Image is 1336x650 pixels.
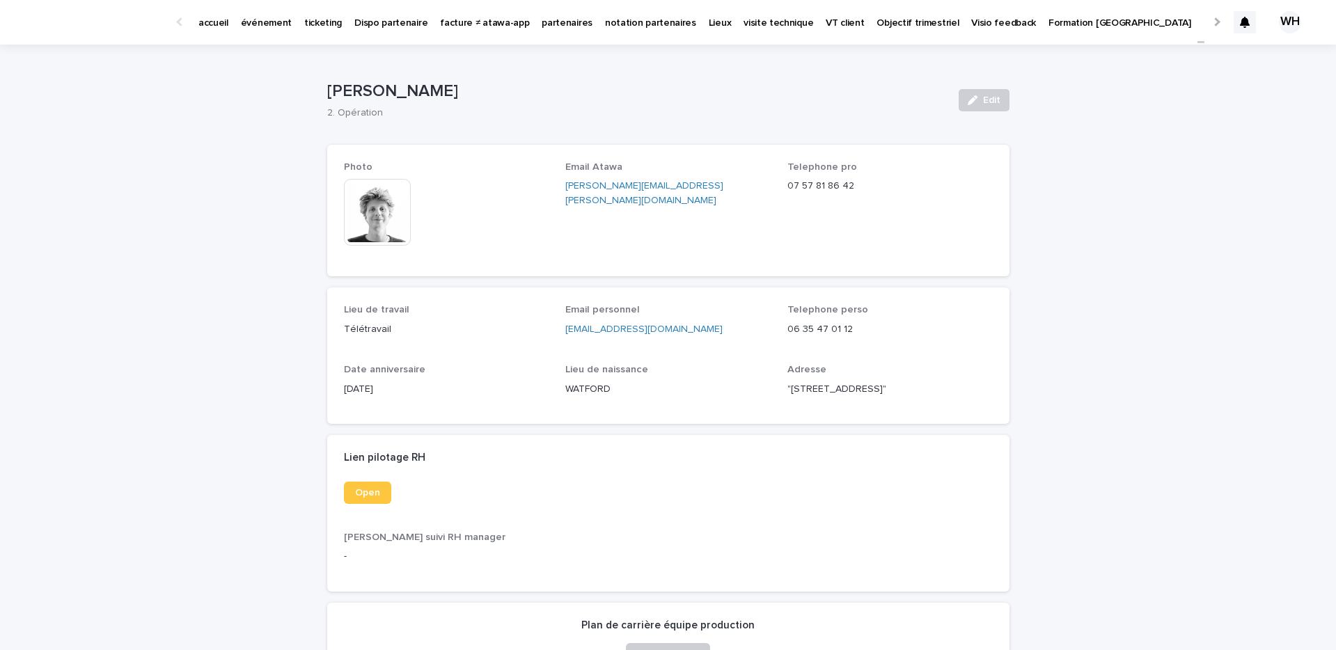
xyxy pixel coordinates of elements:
[344,482,391,504] a: Open
[344,162,372,172] span: Photo
[983,95,1000,105] span: Edit
[344,365,425,374] span: Date anniversaire
[787,324,853,334] a: 06 35 47 01 12
[787,162,857,172] span: Telephone pro
[344,452,425,464] h2: Lien pilotage RH
[344,532,505,542] span: [PERSON_NAME] suivi RH manager
[565,305,640,315] span: Email personnel
[327,107,942,119] p: 2. Opération
[344,305,409,315] span: Lieu de travail
[355,488,380,498] span: Open
[565,162,622,172] span: Email Atawa
[28,8,163,36] img: Ls34BcGeRexTGTNfXpUC
[565,365,648,374] span: Lieu de naissance
[787,365,826,374] span: Adresse
[959,89,1009,111] button: Edit
[1279,11,1301,33] div: WH
[344,549,993,564] p: -
[787,305,868,315] span: Telephone perso
[565,181,723,205] a: [PERSON_NAME][EMAIL_ADDRESS][PERSON_NAME][DOMAIN_NAME]
[344,322,549,337] p: Télétravail
[344,382,549,397] p: [DATE]
[565,382,771,397] p: WATFORD
[581,619,755,632] h2: Plan de carrière équipe production
[327,81,948,102] p: [PERSON_NAME]
[787,181,854,191] a: 07 57 81 86 42
[565,324,723,334] a: [EMAIL_ADDRESS][DOMAIN_NAME]
[787,382,993,397] p: "[STREET_ADDRESS]"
